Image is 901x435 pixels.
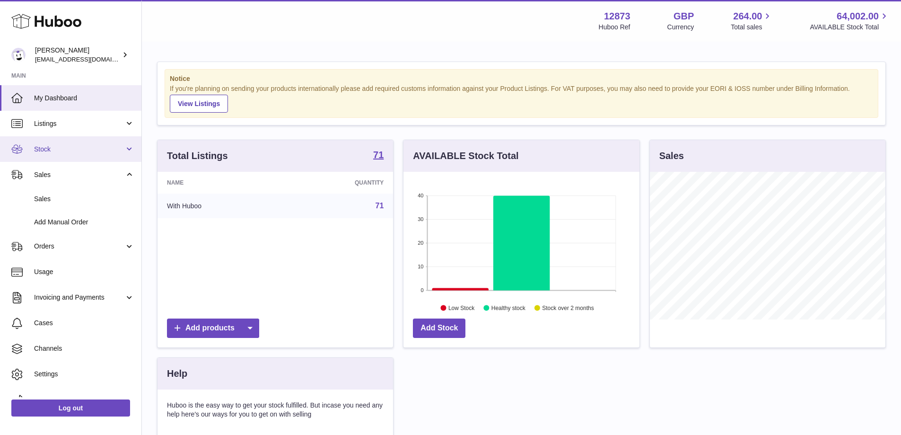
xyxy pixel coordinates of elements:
span: 64,002.00 [837,10,879,23]
a: 71 [376,202,384,210]
span: My Dashboard [34,94,134,103]
span: Channels [34,344,134,353]
img: tikhon.oleinikov@sleepandglow.com [11,48,26,62]
h3: AVAILABLE Stock Total [413,150,518,162]
span: Cases [34,319,134,328]
text: 30 [418,216,424,222]
span: Add Manual Order [34,218,134,227]
strong: 71 [373,150,384,160]
th: Quantity [282,172,393,194]
span: AVAILABLE Stock Total [810,23,890,32]
text: 20 [418,240,424,246]
div: Currency [667,23,694,32]
td: With Huboo [157,194,282,218]
span: Sales [34,195,134,204]
strong: 12873 [604,10,630,23]
text: 40 [418,193,424,198]
span: 264.00 [733,10,762,23]
span: Usage [34,267,134,276]
text: 0 [421,287,424,293]
text: Healthy stock [491,304,526,311]
p: Huboo is the easy way to get your stock fulfilled. But incase you need any help here's our ways f... [167,401,384,419]
span: Stock [34,145,124,154]
span: Listings [34,119,124,128]
span: Sales [34,170,124,179]
span: Invoicing and Payments [34,293,124,302]
a: 264.00 Total sales [731,10,773,32]
text: 10 [418,264,424,269]
text: Stock over 2 months [542,304,594,311]
text: Low Stock [448,304,475,311]
h3: Sales [659,150,684,162]
a: Add Stock [413,319,465,338]
strong: Notice [170,74,873,83]
a: 64,002.00 AVAILABLE Stock Total [810,10,890,32]
a: Log out [11,399,130,417]
a: View Listings [170,95,228,113]
span: [EMAIL_ADDRESS][DOMAIN_NAME] [35,55,139,63]
div: [PERSON_NAME] [35,46,120,64]
a: Add products [167,319,259,338]
div: If you're planning on sending your products internationally please add required customs informati... [170,84,873,113]
div: Huboo Ref [599,23,630,32]
strong: GBP [674,10,694,23]
th: Name [157,172,282,194]
span: Total sales [731,23,773,32]
span: Returns [34,395,134,404]
a: 71 [373,150,384,161]
h3: Total Listings [167,150,228,162]
h3: Help [167,367,187,380]
span: Orders [34,242,124,251]
span: Settings [34,370,134,379]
